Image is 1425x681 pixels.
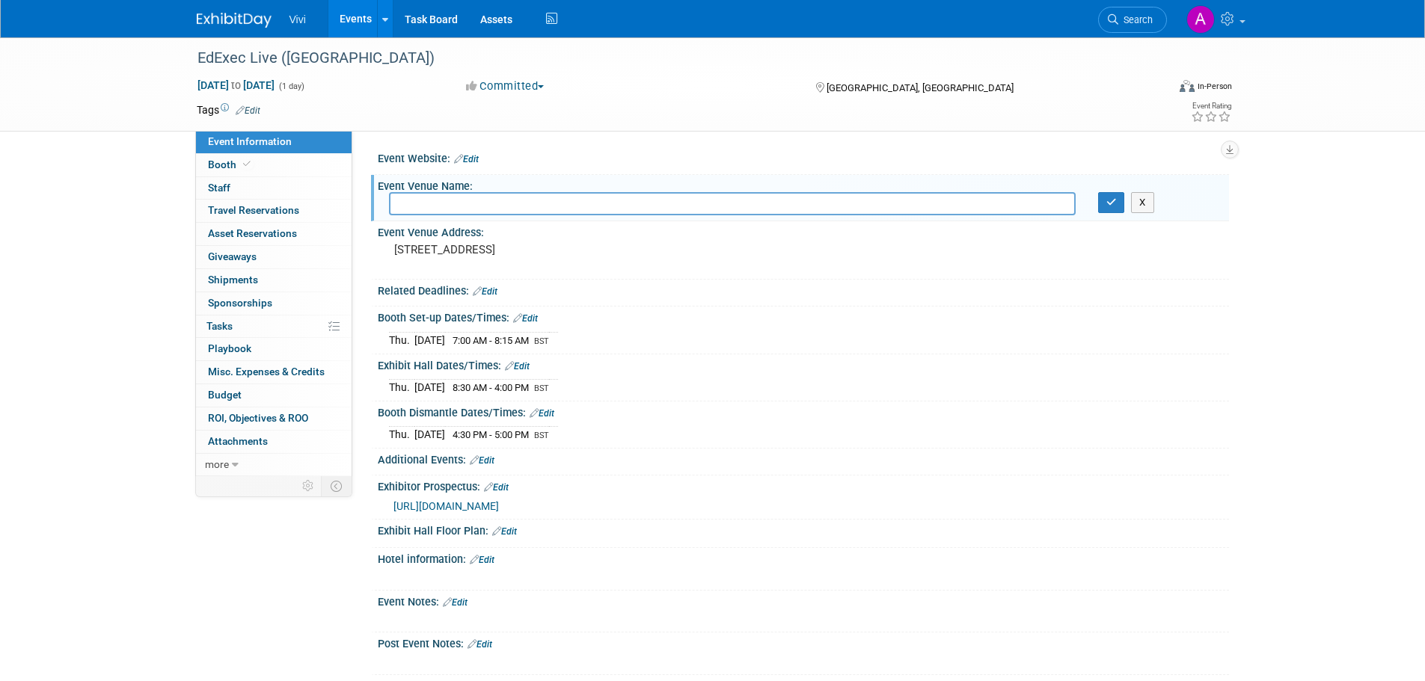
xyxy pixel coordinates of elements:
[414,380,445,395] td: [DATE]
[453,335,529,346] span: 7:00 AM - 8:15 AM
[196,454,352,476] a: more
[378,221,1229,240] div: Event Venue Address:
[470,455,494,466] a: Edit
[208,158,254,170] span: Booth
[229,79,243,91] span: to
[196,177,352,200] a: Staff
[196,269,352,292] a: Shipments
[192,45,1144,72] div: EdExec Live ([GEOGRAPHIC_DATA])
[1079,78,1233,100] div: Event Format
[196,246,352,268] a: Giveaways
[378,520,1229,539] div: Exhibit Hall Floor Plan:
[1131,192,1154,213] button: X
[1186,5,1215,34] img: Amy Barker
[389,427,414,443] td: Thu.
[196,154,352,176] a: Booth
[453,382,529,393] span: 8:30 AM - 4:00 PM
[378,475,1229,495] div: Exhibitor Prospectus:
[208,274,258,286] span: Shipments
[378,175,1229,194] div: Event Venue Name:
[197,13,272,28] img: ExhibitDay
[453,429,529,440] span: 4:30 PM - 5:00 PM
[196,131,352,153] a: Event Information
[530,408,554,419] a: Edit
[393,500,499,512] a: [URL][DOMAIN_NAME]
[443,597,468,608] a: Edit
[454,154,479,164] a: Edit
[414,427,445,443] td: [DATE]
[196,292,352,315] a: Sponsorships
[470,555,494,565] a: Edit
[468,639,492,650] a: Edit
[289,13,306,25] span: Vivi
[378,632,1229,652] div: Post Event Notes:
[484,482,509,493] a: Edit
[205,458,229,470] span: more
[394,243,716,256] pre: [STREET_ADDRESS]
[196,431,352,453] a: Attachments
[378,449,1229,468] div: Additional Events:
[534,431,549,440] span: BST
[321,476,352,496] td: Toggle Event Tabs
[196,407,352,430] a: ROI, Objectives & ROO
[196,200,352,222] a: Travel Reservations
[197,78,275,92] span: [DATE] [DATE]
[208,250,257,262] span: Giveaways
[208,204,299,216] span: Travel Reservations
[1098,7,1167,33] a: Search
[208,435,268,447] span: Attachments
[196,223,352,245] a: Asset Reservations
[461,78,550,94] button: Committed
[196,338,352,360] a: Playbook
[534,383,549,393] span: BST
[378,280,1229,299] div: Related Deadlines:
[389,380,414,395] td: Thu.
[1180,80,1195,92] img: Format-Inperson.png
[197,102,260,117] td: Tags
[208,182,230,194] span: Staff
[378,354,1229,374] div: Exhibit Hall Dates/Times:
[378,548,1229,567] div: Hotel information:
[208,389,242,401] span: Budget
[378,306,1229,326] div: Booth Set-up Dates/Times:
[378,147,1229,167] div: Event Website:
[278,81,304,91] span: (1 day)
[827,82,1014,93] span: [GEOGRAPHIC_DATA], [GEOGRAPHIC_DATA]
[206,320,233,332] span: Tasks
[295,476,322,496] td: Personalize Event Tab Strip
[378,401,1229,421] div: Booth Dismantle Dates/Times:
[196,315,352,338] a: Tasks
[236,105,260,116] a: Edit
[492,526,517,537] a: Edit
[196,361,352,383] a: Misc. Expenses & Credits
[1197,81,1232,92] div: In-Person
[208,227,297,239] span: Asset Reservations
[1118,14,1153,25] span: Search
[505,361,530,372] a: Edit
[208,135,292,147] span: Event Information
[513,313,538,324] a: Edit
[414,332,445,348] td: [DATE]
[208,297,272,309] span: Sponsorships
[378,591,1229,610] div: Event Notes:
[208,342,251,354] span: Playbook
[208,366,325,378] span: Misc. Expenses & Credits
[389,332,414,348] td: Thu.
[208,412,308,424] span: ROI, Objectives & ROO
[473,286,497,297] a: Edit
[243,160,251,168] i: Booth reservation complete
[1191,102,1231,110] div: Event Rating
[534,336,549,346] span: BST
[196,384,352,407] a: Budget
